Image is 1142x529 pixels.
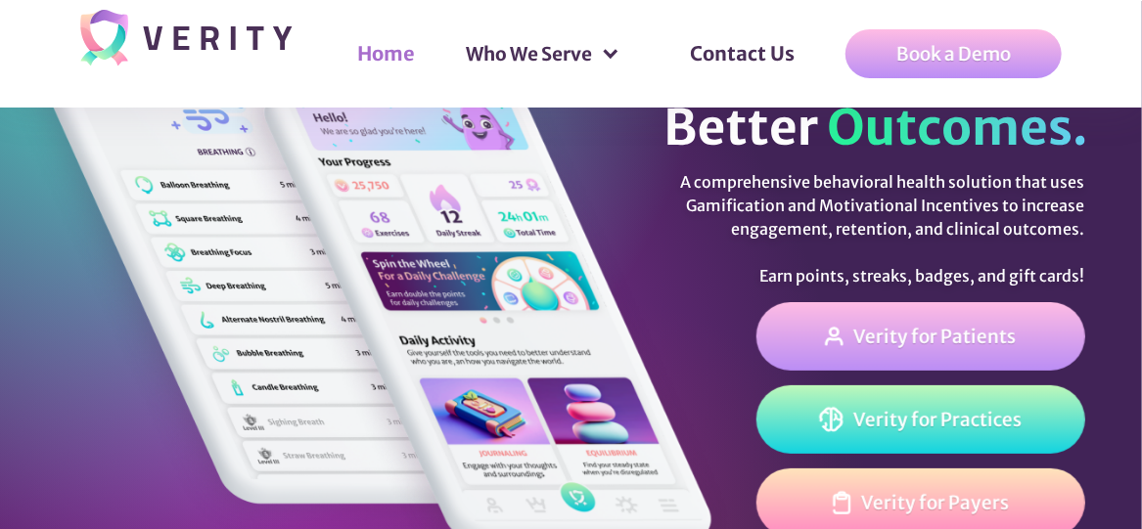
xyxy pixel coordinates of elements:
div: A comprehensive behavioral health solution that uses Gamification and Motivational Incentives to ... [674,170,1085,287]
a: Verity for Practices [756,385,1085,454]
div: Verity for Practices [853,410,1022,429]
div: Verity for Patients [853,327,1016,346]
div: Book a Demo [896,44,1011,64]
div: Verity for Payers [861,493,1009,512]
a: Verity for Patients [756,302,1085,371]
div: Who We Serve [466,44,592,64]
a: Book a Demo [845,29,1062,78]
div: Contact Us [651,5,834,103]
a: Home [338,24,434,83]
a: Contact Us [670,24,814,83]
div: Who We Serve [446,24,639,83]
